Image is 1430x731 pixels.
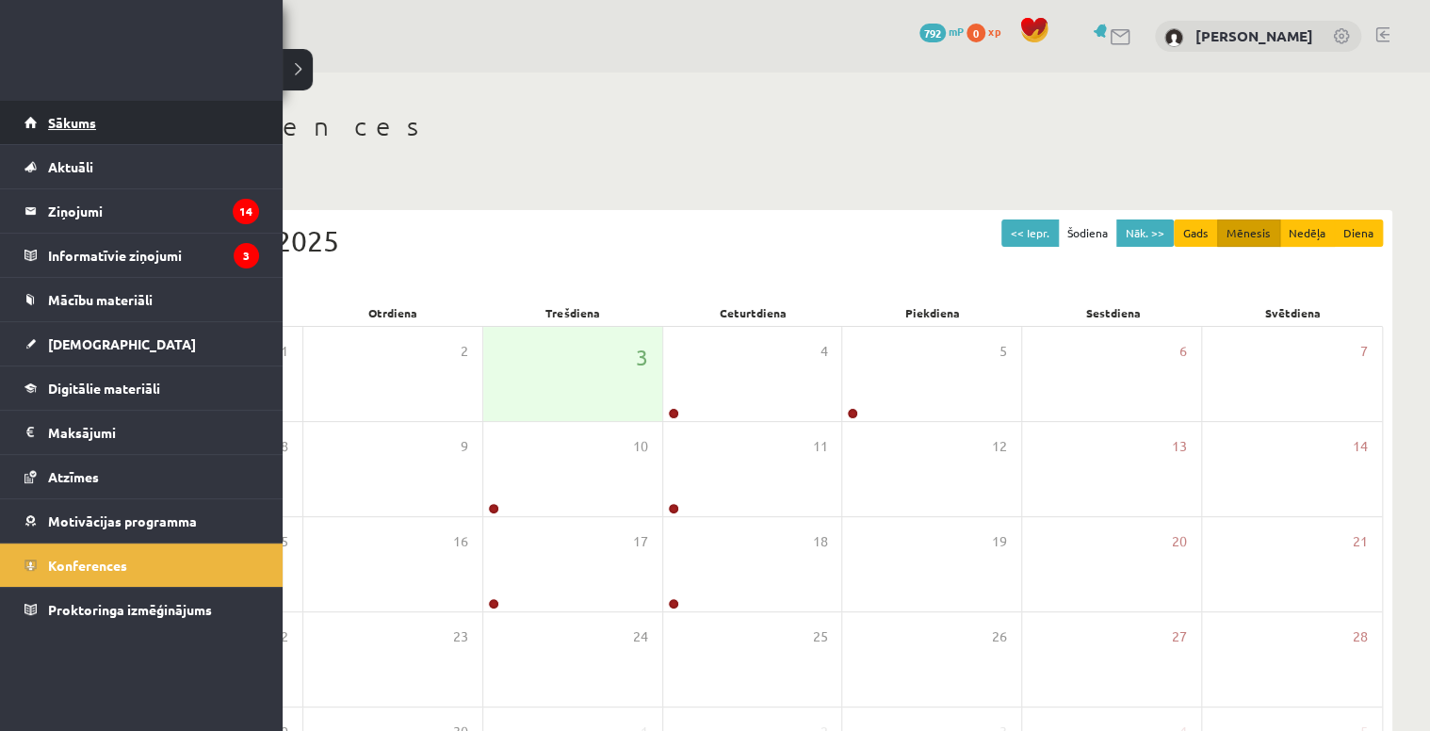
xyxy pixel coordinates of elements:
img: Daniela Estere Smoroģina [1164,28,1183,47]
a: [PERSON_NAME] [1195,26,1313,45]
div: Svētdiena [1203,300,1383,326]
span: 18 [812,531,827,552]
span: Motivācijas programma [48,512,197,529]
span: 10 [633,436,648,457]
span: 11 [812,436,827,457]
span: Aktuāli [48,158,93,175]
span: 1 [281,341,288,362]
span: 28 [1353,626,1368,647]
a: [DEMOGRAPHIC_DATA] [24,322,259,365]
div: Piekdiena [843,300,1023,326]
span: 12 [992,436,1007,457]
legend: Ziņojumi [48,189,259,233]
a: Motivācijas programma [24,499,259,543]
a: Informatīvie ziņojumi3 [24,234,259,277]
h1: Konferences [113,110,1392,142]
span: 13 [1172,436,1187,457]
span: 23 [453,626,468,647]
span: xp [988,24,1000,39]
a: Sākums [24,101,259,144]
span: 17 [633,531,648,552]
button: Nāk. >> [1116,219,1174,247]
span: 4 [820,341,827,362]
i: 3 [234,243,259,268]
span: 8 [281,436,288,457]
span: [DEMOGRAPHIC_DATA] [48,335,196,352]
span: 25 [812,626,827,647]
span: 5 [999,341,1007,362]
a: 792 mP [919,24,964,39]
span: 3 [636,341,648,373]
button: Šodiena [1058,219,1117,247]
span: 2 [461,341,468,362]
span: 24 [633,626,648,647]
span: 20 [1172,531,1187,552]
span: 14 [1353,436,1368,457]
button: Nedēļa [1279,219,1335,247]
div: Otrdiena [302,300,482,326]
span: 6 [1179,341,1187,362]
div: Sestdiena [1023,300,1203,326]
a: Aktuāli [24,145,259,188]
span: Konferences [48,557,127,574]
div: Septembris 2025 [122,219,1383,262]
a: Mācību materiāli [24,278,259,321]
span: 26 [992,626,1007,647]
span: Digitālie materiāli [48,380,160,397]
button: << Iepr. [1001,219,1059,247]
a: Ziņojumi14 [24,189,259,233]
button: Gads [1174,219,1218,247]
span: 21 [1353,531,1368,552]
span: 16 [453,531,468,552]
div: Trešdiena [482,300,662,326]
span: 27 [1172,626,1187,647]
a: Proktoringa izmēģinājums [24,588,259,631]
legend: Maksājumi [48,411,259,454]
a: Rīgas 1. Tālmācības vidusskola [21,33,171,80]
a: Digitālie materiāli [24,366,259,410]
span: 792 [919,24,946,42]
span: 9 [461,436,468,457]
span: Mācību materiāli [48,291,153,308]
a: Atzīmes [24,455,259,498]
span: mP [949,24,964,39]
span: 19 [992,531,1007,552]
div: Ceturtdiena [662,300,842,326]
legend: Informatīvie ziņojumi [48,234,259,277]
span: Sākums [48,114,96,131]
span: 7 [1360,341,1368,362]
button: Diena [1334,219,1383,247]
span: Atzīmes [48,468,99,485]
span: 0 [967,24,985,42]
a: 0 xp [967,24,1010,39]
a: Konferences [24,544,259,587]
a: Maksājumi [24,411,259,454]
button: Mēnesis [1217,219,1280,247]
i: 14 [233,199,259,224]
span: Proktoringa izmēģinājums [48,601,212,618]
